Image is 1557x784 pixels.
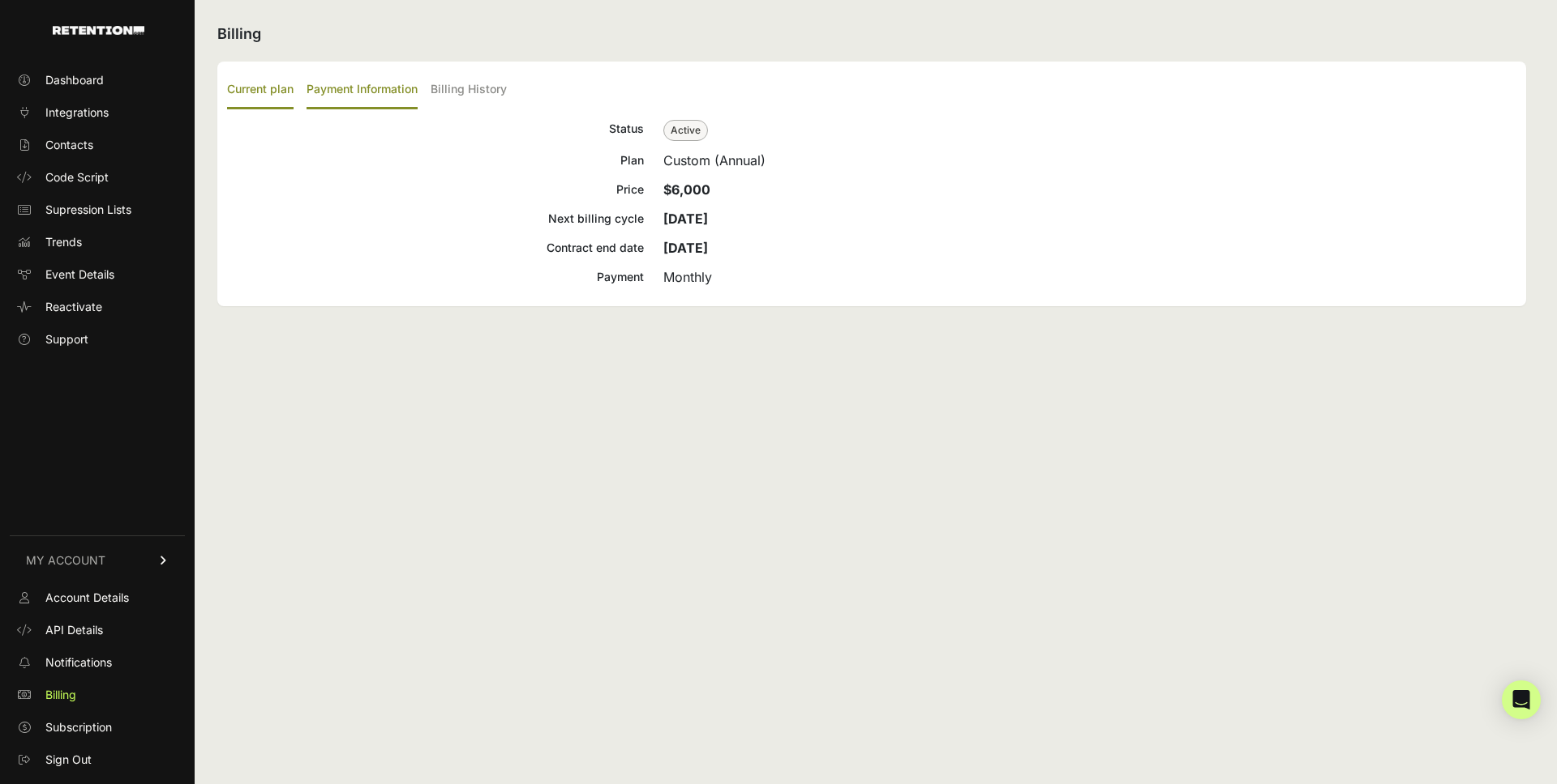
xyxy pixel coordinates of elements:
a: Account Details [10,585,185,611]
a: Dashboard [10,67,185,93]
span: Event Details [45,266,114,283]
span: Account Details [45,590,129,606]
a: Sign Out [10,747,185,773]
a: Event Details [10,262,185,288]
span: Trends [45,234,82,250]
img: Retention.com [53,26,144,35]
label: Current plan [227,71,294,109]
div: Custom (Annual) [663,151,1516,170]
a: Support [10,326,185,352]
a: Subscription [10,714,185,740]
span: Supression Lists [45,202,131,218]
a: Billing [10,682,185,708]
a: API Details [10,617,185,643]
a: Notifications [10,650,185,675]
div: Plan [227,151,644,170]
h2: Billing [217,23,1526,45]
span: Support [45,331,88,347]
span: Notifications [45,654,112,671]
a: Integrations [10,100,185,126]
div: Payment [227,267,644,287]
label: Billing History [431,71,507,109]
a: Reactivate [10,294,185,320]
span: Subscription [45,719,112,735]
div: Price [227,180,644,199]
a: Contacts [10,132,185,158]
span: MY ACCOUNT [26,552,105,569]
span: Reactivate [45,299,102,315]
div: Monthly [663,267,1516,287]
strong: $6,000 [663,181,710,198]
div: Status [227,119,644,141]
span: Code Script [45,169,109,185]
span: Integrations [45,104,109,121]
div: Open Intercom Messenger [1502,680,1541,719]
label: Payment Information [307,71,418,109]
div: Next billing cycle [227,209,644,228]
span: Dashboard [45,72,104,88]
div: Contract end date [227,238,644,258]
a: Supression Lists [10,197,185,223]
a: Code Script [10,164,185,190]
strong: [DATE] [663,211,708,227]
span: Contacts [45,137,93,153]
span: Active [663,120,708,141]
strong: [DATE] [663,240,708,256]
span: Sign Out [45,752,92,768]
a: Trends [10,229,185,255]
span: API Details [45,622,103,638]
a: MY ACCOUNT [10,535,185,585]
span: Billing [45,687,76,703]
